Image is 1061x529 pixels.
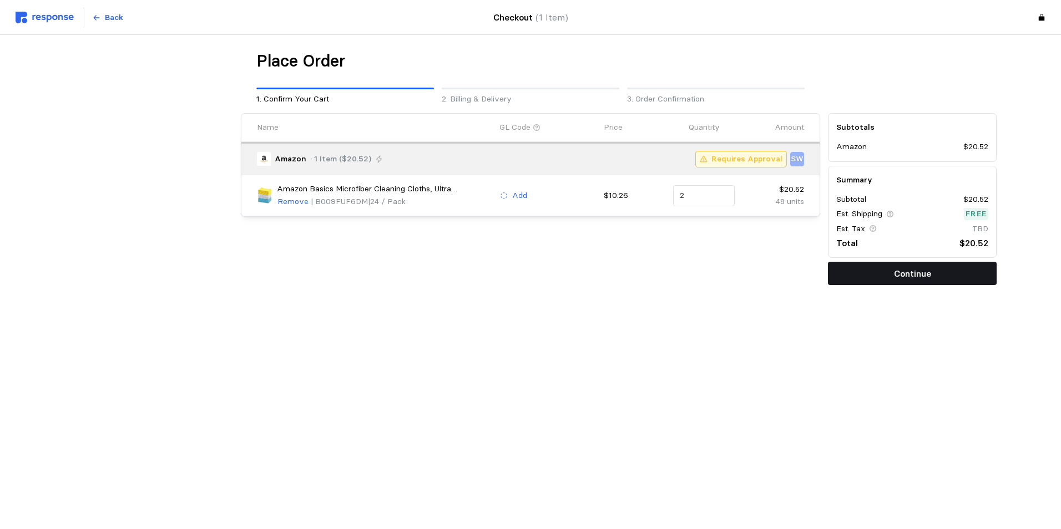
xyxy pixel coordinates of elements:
p: 3. Order Confirmation [627,93,805,105]
button: Continue [828,262,997,285]
p: Continue [894,267,931,281]
p: $20.52 [959,236,988,250]
p: Total [836,236,858,250]
p: Amazon [275,153,306,165]
p: Free [966,208,987,220]
button: Add [499,189,528,202]
p: Amazon Basics Microfiber Cleaning Cloths, Ultra Absorbent, Lint Free, Streak Free, Non-Abrasive, ... [277,183,492,195]
p: $20.52 [742,184,804,196]
img: 91WjG1lqmLL._AC_SX300_SY300_QL70_FMwebp_.jpg [257,187,273,204]
p: $20.52 [963,194,988,206]
p: 48 units [742,196,804,208]
p: Back [105,12,123,24]
h1: Place Order [256,50,345,72]
p: Price [604,121,623,134]
h5: Summary [836,174,988,186]
p: SW [791,153,804,165]
p: Quantity [689,121,720,134]
p: Amazon [836,141,867,153]
p: Name [257,121,279,134]
input: Qty [680,186,729,206]
p: Remove [277,196,309,208]
p: Amount [775,121,804,134]
p: $10.26 [604,190,665,202]
button: Remove [277,195,309,208]
p: Est. Shipping [836,208,882,220]
p: · 1 Item ($20.52) [310,153,371,165]
p: 1. Confirm Your Cart [256,93,434,105]
span: | B009FUF6DM [311,196,368,206]
span: | 24 / Pack [368,196,406,206]
p: Add [512,190,527,202]
img: svg%3e [16,12,74,23]
p: GL Code [499,121,530,134]
h4: Checkout [493,11,568,24]
p: $20.52 [963,141,988,153]
p: Subtotal [836,194,866,206]
p: TBD [972,223,988,235]
h5: Subtotals [836,121,988,133]
p: Est. Tax [836,223,865,235]
span: (1 Item) [535,12,568,23]
button: Back [86,7,129,28]
p: Requires Approval [711,153,782,165]
p: 2. Billing & Delivery [442,93,619,105]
